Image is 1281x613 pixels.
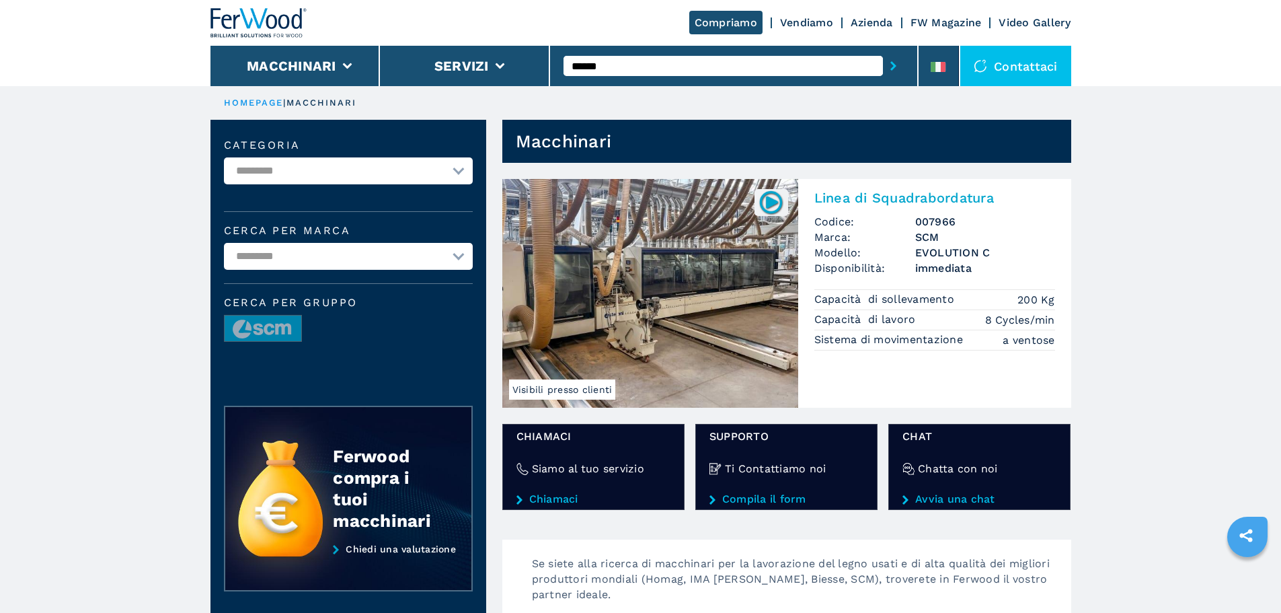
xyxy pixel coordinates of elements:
[502,179,1071,408] a: Linea di Squadrabordatura SCM EVOLUTION CVisibili presso clienti007966Linea di SquadrabordaturaCo...
[814,312,919,327] p: Capacità di lavoro
[902,463,915,475] img: Chatta con noi
[516,131,612,152] h1: Macchinari
[224,544,473,592] a: Chiedi una valutazione
[974,59,987,73] img: Contattaci
[918,461,998,476] h4: Chatta con noi
[851,16,893,29] a: Azienda
[709,429,863,444] span: Supporto
[915,214,1055,229] h3: 007966
[902,429,1056,444] span: chat
[516,429,670,444] span: Chiamaci
[915,260,1055,276] span: immediata
[286,97,357,109] p: macchinari
[210,8,307,38] img: Ferwood
[725,461,826,476] h4: Ti Contattiamo noi
[224,225,473,236] label: Cerca per marca
[709,493,863,505] a: Compila il form
[1003,332,1054,348] em: a ventose
[709,463,722,475] img: Ti Contattiamo noi
[224,98,284,108] a: HOMEPAGE
[814,245,915,260] span: Modello:
[883,50,904,81] button: submit-button
[960,46,1071,86] div: Contattaci
[689,11,763,34] a: Compriamo
[814,292,958,307] p: Capacità di sollevamento
[985,312,1055,328] em: 8 Cycles/min
[814,214,915,229] span: Codice:
[434,58,489,74] button: Servizi
[516,493,670,505] a: Chiamaci
[780,16,833,29] a: Vendiamo
[814,190,1055,206] h2: Linea di Squadrabordatura
[333,445,444,532] div: Ferwood compra i tuoi macchinari
[1229,519,1263,552] a: sharethis
[502,179,798,408] img: Linea di Squadrabordatura SCM EVOLUTION C
[247,58,336,74] button: Macchinari
[1017,292,1055,308] em: 200 Kg
[814,332,967,347] p: Sistema di movimentazione
[902,493,1056,505] a: Avvia una chat
[910,16,982,29] a: FW Magazine
[814,260,915,276] span: Disponibilità:
[999,16,1071,29] a: Video Gallery
[532,461,644,476] h4: Siamo al tuo servizio
[915,245,1055,260] h3: EVOLUTION C
[283,98,286,108] span: |
[509,380,616,400] span: Visibili presso clienti
[1224,552,1271,603] iframe: Chat
[224,140,473,151] label: Categoria
[225,316,301,342] img: image
[516,463,529,475] img: Siamo al tuo servizio
[814,229,915,245] span: Marca:
[224,297,473,308] span: Cerca per Gruppo
[915,229,1055,245] h3: SCM
[758,189,784,215] img: 007966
